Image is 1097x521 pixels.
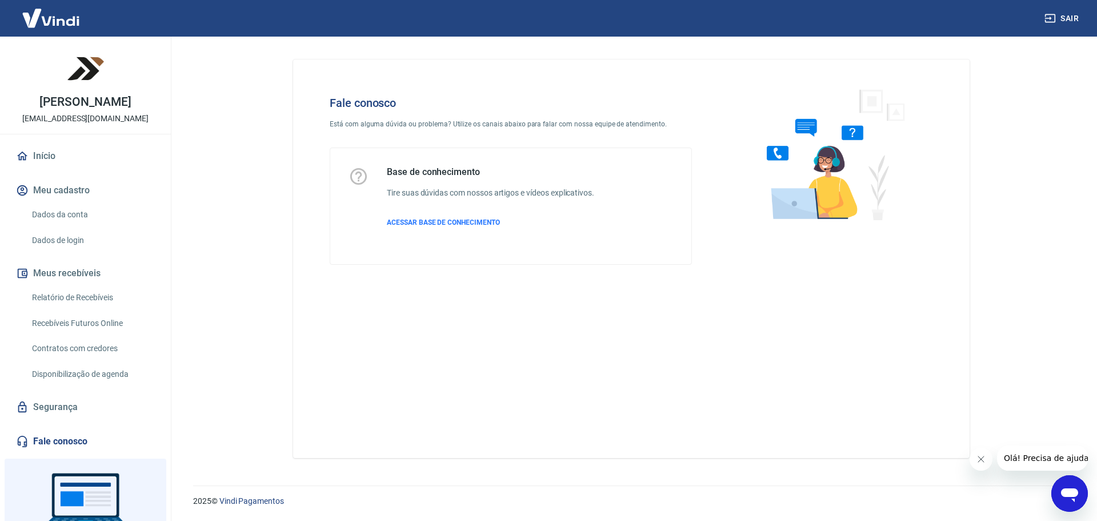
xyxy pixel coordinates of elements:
a: Dados da conta [27,203,157,226]
button: Sair [1042,8,1083,29]
img: Vindi [14,1,88,35]
a: Início [14,144,157,169]
iframe: Botão para abrir a janela de mensagens [1051,475,1088,512]
p: Está com alguma dúvida ou problema? Utilize os canais abaixo para falar com nossa equipe de atend... [330,119,692,129]
p: [EMAIL_ADDRESS][DOMAIN_NAME] [22,113,149,125]
a: Disponibilização de agenda [27,363,157,386]
a: Contratos com credores [27,337,157,360]
button: Meu cadastro [14,178,157,203]
a: Fale conosco [14,429,157,454]
h4: Fale conosco [330,96,692,110]
a: Recebíveis Futuros Online [27,312,157,335]
span: ACESSAR BASE DE CONHECIMENTO [387,218,500,226]
a: Relatório de Recebíveis [27,286,157,309]
h6: Tire suas dúvidas com nossos artigos e vídeos explicativos. [387,187,594,199]
iframe: Mensagem da empresa [997,446,1088,471]
iframe: Fechar mensagem [970,448,992,471]
button: Meus recebíveis [14,261,157,286]
a: Vindi Pagamentos [219,496,284,506]
h5: Base de conhecimento [387,166,594,178]
img: f54da630-c22f-4bd4-a4b1-c2d8d210fc26.jpeg [63,46,109,92]
a: Segurança [14,395,157,420]
a: ACESSAR BASE DE CONHECIMENTO [387,217,594,228]
span: Olá! Precisa de ajuda? [7,8,96,17]
p: 2025 © [193,495,1070,507]
img: Fale conosco [744,78,918,230]
p: [PERSON_NAME] [39,96,131,108]
a: Dados de login [27,229,157,252]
